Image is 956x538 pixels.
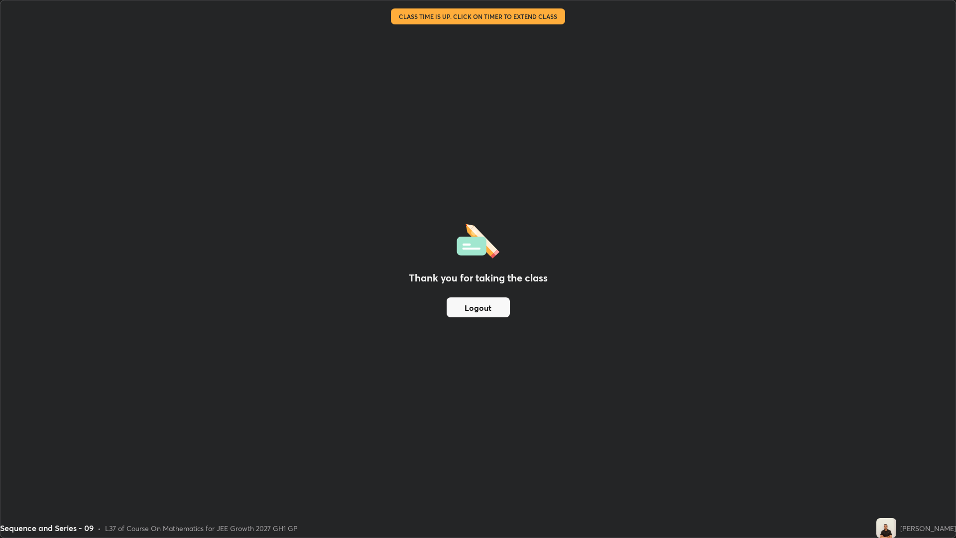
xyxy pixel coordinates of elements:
div: L37 of Course On Mathematics for JEE Growth 2027 GH1 GP [105,523,298,534]
div: • [98,523,101,534]
img: offlineFeedback.1438e8b3.svg [457,221,499,259]
button: Logout [447,297,510,317]
h2: Thank you for taking the class [409,270,548,285]
div: [PERSON_NAME] [900,523,956,534]
img: c6c4bda55b2f4167a00ade355d1641a8.jpg [876,518,896,538]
